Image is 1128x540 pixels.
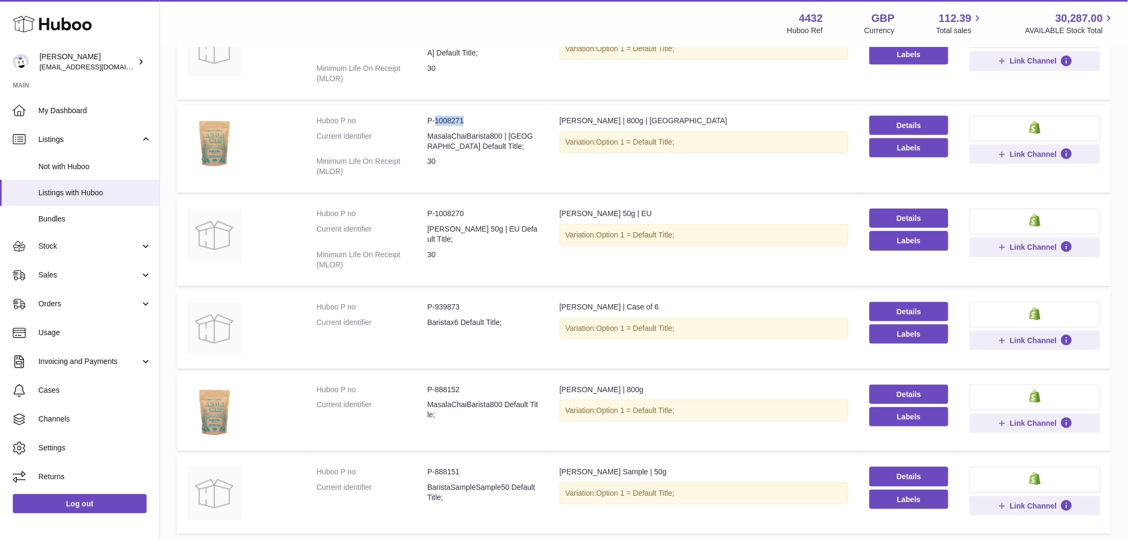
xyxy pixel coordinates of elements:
[188,22,241,76] img: Masala Chai Barista | Case of 6 | EU
[38,188,151,198] span: Listings with Huboo
[970,145,1100,164] button: Link Channel
[188,385,241,438] img: Masala Chai Barista | 800g
[317,63,428,84] dt: Minimum Life On Receipt (MLOR)
[597,44,675,53] span: Option 1 = Default Title;
[428,131,538,152] dd: MasalaChaiBarista800 | [GEOGRAPHIC_DATA] Default Title;
[188,467,241,520] img: Masala Chai Barista Sample | 50g
[317,467,428,477] dt: Huboo P no
[38,106,151,116] span: My Dashboard
[38,241,140,251] span: Stock
[869,407,949,426] button: Labels
[869,116,949,135] a: Details
[560,224,848,246] div: Variation:
[428,317,538,328] dd: Baristax6 Default Title;
[560,385,848,395] div: [PERSON_NAME] | 800g
[560,317,848,339] div: Variation:
[317,116,428,126] dt: Huboo P no
[317,209,428,219] dt: Huboo P no
[38,134,140,145] span: Listings
[970,414,1100,433] button: Link Channel
[597,406,675,415] span: Option 1 = Default Title;
[428,116,538,126] dd: P-1008271
[38,472,151,482] span: Returns
[1010,149,1057,159] span: Link Channel
[38,270,140,280] span: Sales
[1025,26,1115,36] span: AVAILABLE Stock Total
[869,490,949,509] button: Labels
[970,331,1100,350] button: Link Channel
[38,385,151,395] span: Cases
[428,209,538,219] dd: P-1008270
[317,385,428,395] dt: Huboo P no
[317,400,428,420] dt: Current identifier
[428,385,538,395] dd: P-888152
[869,385,949,404] a: Details
[970,237,1100,257] button: Link Channel
[869,324,949,344] button: Labels
[317,482,428,503] dt: Current identifier
[428,38,538,58] dd: Baristax6 | [GEOGRAPHIC_DATA] Default Title;
[428,156,538,177] dd: 30
[1010,56,1057,66] span: Link Channel
[597,324,675,332] span: Option 1 = Default Title;
[869,467,949,486] a: Details
[188,116,241,169] img: Masala Chai Barista | 800g | EU
[1010,418,1057,428] span: Link Channel
[38,443,151,453] span: Settings
[317,250,428,270] dt: Minimum Life On Receipt (MLOR)
[560,482,848,504] div: Variation:
[38,414,151,424] span: Channels
[869,231,949,250] button: Labels
[1029,390,1041,403] img: shopify-small.png
[560,131,848,153] div: Variation:
[560,116,848,126] div: [PERSON_NAME] | 800g | [GEOGRAPHIC_DATA]
[865,26,895,36] div: Currency
[428,482,538,503] dd: BaristaSampleSample50 Default Title;
[869,45,949,64] button: Labels
[317,224,428,244] dt: Current identifier
[39,62,157,71] span: [EMAIL_ADDRESS][DOMAIN_NAME]
[869,209,949,228] a: Details
[560,209,848,219] div: [PERSON_NAME] 50g | EU
[560,302,848,312] div: [PERSON_NAME] | Case of 6
[560,467,848,477] div: [PERSON_NAME] Sample | 50g
[939,11,971,26] span: 112.39
[38,328,151,338] span: Usage
[936,11,984,36] a: 112.39 Total sales
[428,400,538,420] dd: MasalaChaiBarista800 Default Title;
[1029,307,1041,320] img: shopify-small.png
[799,11,823,26] strong: 4432
[560,38,848,60] div: Variation:
[1010,336,1057,345] span: Link Channel
[317,302,428,312] dt: Huboo P no
[936,26,984,36] span: Total sales
[428,224,538,244] dd: [PERSON_NAME] 50g | EU Default Title;
[1010,501,1057,511] span: Link Channel
[38,356,140,367] span: Invoicing and Payments
[188,302,241,355] img: Masala Chai Barista | Case of 6
[428,63,538,84] dd: 30
[970,51,1100,70] button: Link Channel
[317,38,428,58] dt: Current identifier
[317,317,428,328] dt: Current identifier
[38,214,151,224] span: Bundles
[317,156,428,177] dt: Minimum Life On Receipt (MLOR)
[597,138,675,146] span: Option 1 = Default Title;
[13,494,147,513] a: Log out
[1025,11,1115,36] a: 30,287.00 AVAILABLE Stock Total
[317,131,428,152] dt: Current identifier
[188,209,241,262] img: Masala Chai Barista 50g | EU
[1029,472,1041,485] img: shopify-small.png
[872,11,895,26] strong: GBP
[1029,214,1041,227] img: shopify-small.png
[869,302,949,321] a: Details
[39,52,135,72] div: [PERSON_NAME]
[428,467,538,477] dd: P-888151
[787,26,823,36] div: Huboo Ref
[869,138,949,157] button: Labels
[1056,11,1103,26] span: 30,287.00
[1029,121,1041,134] img: shopify-small.png
[38,162,151,172] span: Not with Huboo
[38,299,140,309] span: Orders
[970,496,1100,515] button: Link Channel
